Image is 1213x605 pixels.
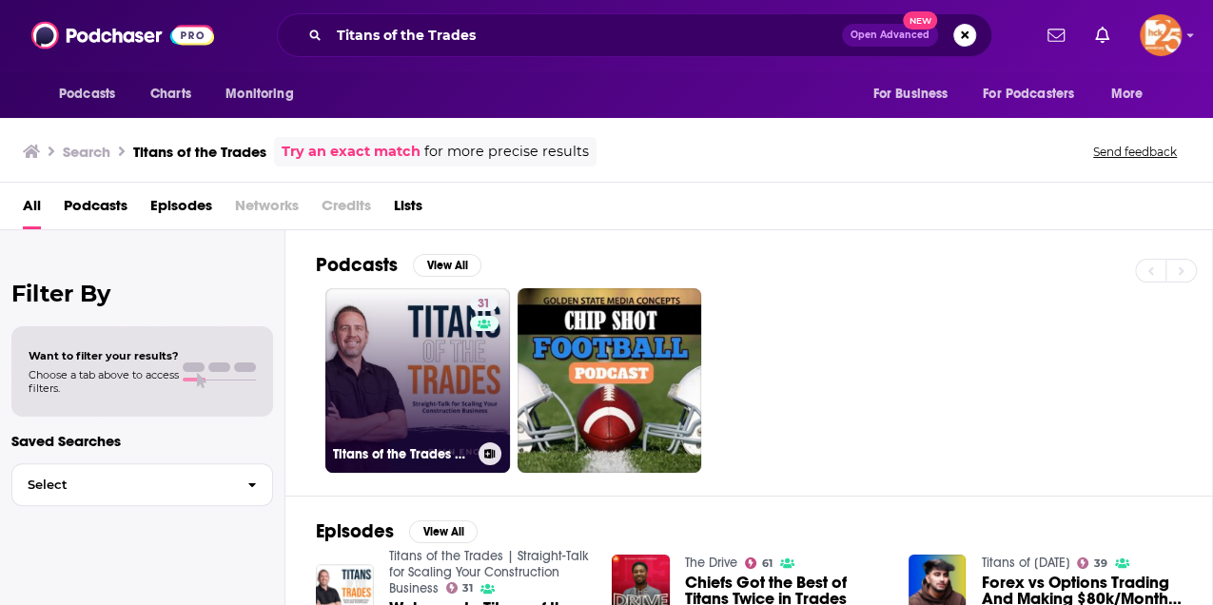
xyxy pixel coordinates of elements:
a: 39 [1077,557,1107,569]
button: Open AdvancedNew [842,24,938,47]
button: Show profile menu [1140,14,1182,56]
span: 31 [462,584,473,593]
span: Select [12,478,232,491]
button: open menu [1098,76,1167,112]
span: Monitoring [225,81,293,107]
button: Select [11,463,273,506]
span: for more precise results [424,141,589,163]
button: open menu [212,76,318,112]
a: Charts [138,76,203,112]
input: Search podcasts, credits, & more... [329,20,842,50]
div: Search podcasts, credits, & more... [277,13,992,57]
a: The Drive [685,555,737,571]
span: 61 [762,559,773,568]
a: Lists [394,190,422,229]
h3: Titans of the Trades | Straight-Talk for Scaling Your Construction Business [333,446,471,462]
button: View All [409,520,478,543]
span: Networks [235,190,299,229]
a: 31 [446,582,474,594]
a: 61 [745,557,773,569]
span: Logged in as kerrifulks [1140,14,1182,56]
button: open menu [970,76,1102,112]
span: More [1111,81,1144,107]
button: View All [413,254,481,277]
img: Podchaser - Follow, Share and Rate Podcasts [31,17,214,53]
a: Podcasts [64,190,127,229]
a: Titans of the Trades | Straight-Talk for Scaling Your Construction Business [389,548,589,596]
a: PodcastsView All [316,253,481,277]
span: Want to filter your results? [29,349,179,362]
img: User Profile [1140,14,1182,56]
button: open menu [859,76,971,112]
span: For Podcasters [983,81,1074,107]
span: Charts [150,81,191,107]
span: For Business [872,81,948,107]
a: 31 [470,296,498,311]
span: Choose a tab above to access filters. [29,368,179,395]
h2: Episodes [316,519,394,543]
span: 39 [1094,559,1107,568]
span: New [903,11,937,29]
a: Episodes [150,190,212,229]
button: open menu [46,76,140,112]
a: Show notifications dropdown [1087,19,1117,51]
a: Titans of Tomorrow [981,555,1069,571]
span: 31 [478,295,490,314]
span: Open Advanced [851,30,929,40]
span: Credits [322,190,371,229]
a: 31Titans of the Trades | Straight-Talk for Scaling Your Construction Business [325,288,510,473]
h2: Podcasts [316,253,398,277]
p: Saved Searches [11,432,273,450]
h2: Filter By [11,280,273,307]
h3: Titans of the Trades [133,143,266,161]
a: All [23,190,41,229]
a: Show notifications dropdown [1040,19,1072,51]
span: Podcasts [59,81,115,107]
a: Try an exact match [282,141,421,163]
h3: Search [63,143,110,161]
a: EpisodesView All [316,519,478,543]
button: Send feedback [1087,144,1183,160]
